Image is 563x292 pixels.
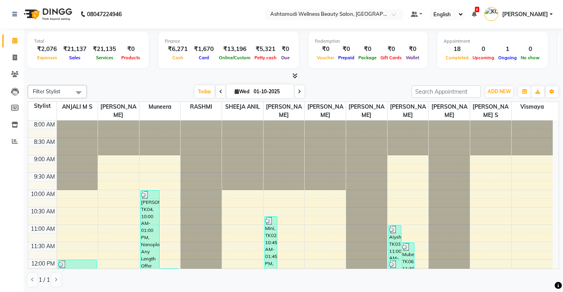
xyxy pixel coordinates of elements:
div: ₹1,670 [191,45,217,54]
span: Prepaid [336,55,356,60]
span: [PERSON_NAME] [346,102,387,120]
div: 9:00 AM [32,155,56,164]
span: Wallet [404,55,421,60]
input: Search Appointment [412,85,481,98]
span: Completed [444,55,471,60]
input: 2025-10-01 [251,86,291,98]
div: ₹0 [356,45,378,54]
div: 11:30 AM [29,242,56,251]
div: ₹5,321 [252,45,279,54]
span: Upcoming [471,55,496,60]
span: Services [94,55,115,60]
div: ₹21,135 [90,45,119,54]
span: [PERSON_NAME] S [470,102,511,120]
span: Due [279,55,292,60]
span: [PERSON_NAME] [264,102,305,120]
a: 6 [472,11,476,18]
span: Ongoing [496,55,519,60]
span: Products [119,55,142,60]
div: Stylist [28,102,56,110]
span: Vismaya [512,102,553,112]
div: 8:00 AM [32,121,56,129]
span: Muneera [139,102,181,112]
span: Gift Cards [378,55,404,60]
div: Finance [165,38,292,45]
span: Wed [233,89,251,94]
span: 1 / 1 [39,276,50,284]
button: ADD NEW [486,86,513,97]
div: ₹0 [315,45,336,54]
div: 0 [471,45,496,54]
div: ₹6,271 [165,45,191,54]
div: Appointment [444,38,542,45]
span: Expenses [35,55,59,60]
span: Sales [67,55,83,60]
span: Online/Custom [217,55,252,60]
div: 11:00 AM [29,225,56,233]
div: Total [34,38,142,45]
div: ₹13,196 [217,45,252,54]
div: 1 [496,45,519,54]
div: ₹0 [404,45,421,54]
div: ₹0 [119,45,142,54]
span: [PERSON_NAME] [429,102,470,120]
span: Petty cash [252,55,279,60]
span: ADD NEW [488,89,511,94]
div: 18 [444,45,471,54]
span: Package [356,55,378,60]
div: 12:00 PM [30,260,56,268]
div: ₹0 [378,45,404,54]
div: 10:00 AM [29,190,56,198]
span: [PERSON_NAME] [502,10,548,19]
span: No show [519,55,542,60]
div: Aiysha, TK03, 11:00 AM-12:00 PM, Skin Glow Facial [389,225,401,259]
span: Voucher [315,55,336,60]
span: SHEEJA ANIL [222,102,263,112]
span: [PERSON_NAME] [98,102,139,120]
span: Card [197,55,211,60]
span: 6 [475,7,479,12]
div: Redemption [315,38,421,45]
div: ₹2,076 [34,45,60,54]
div: 9:30 AM [32,173,56,181]
span: Cash [170,55,185,60]
b: 08047224946 [87,3,122,25]
div: 8:30 AM [32,138,56,146]
div: 0 [519,45,542,54]
div: ₹21,137 [60,45,90,54]
div: Mubeena, TK06, 11:30 AM-12:30 PM, Layer Cut [402,243,414,276]
span: ANJALI M S [57,102,98,112]
span: RASHMI [181,102,222,112]
span: [PERSON_NAME] [388,102,429,120]
span: [PERSON_NAME] [305,102,346,120]
div: ₹0 [279,45,292,54]
div: ₹0 [336,45,356,54]
img: KOTTIYAM ASHTAMUDI [484,7,498,21]
div: 10:30 AM [29,207,56,216]
img: logo [20,3,74,25]
span: Today [195,85,215,98]
span: Filter Stylist [33,88,60,94]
